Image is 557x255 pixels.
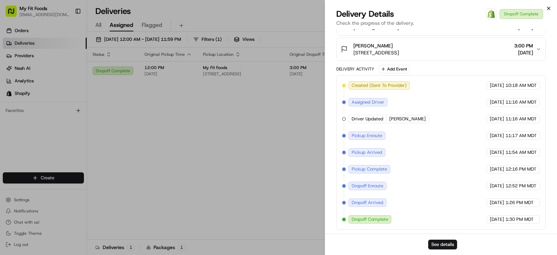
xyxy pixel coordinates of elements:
button: [PERSON_NAME][STREET_ADDRESS]3:00 PM[DATE] [337,38,546,60]
span: [STREET_ADDRESS] [353,49,399,56]
span: Pylon [69,154,84,159]
button: See all [108,89,127,98]
span: [DATE] [490,183,504,189]
span: Knowledge Base [14,137,53,144]
span: 11:16 AM MDT [505,99,537,105]
span: • [76,108,78,114]
span: 11:54 AM MDT [505,149,537,156]
a: Powered byPylon [49,154,84,159]
button: Start new chat [118,69,127,77]
p: Welcome 👋 [7,28,127,39]
span: Delivery Details [336,8,394,20]
span: Driver Updated [352,116,383,122]
span: 12:52 PM MDT [505,183,536,189]
img: 1736555255976-a54dd68f-1ca7-489b-9aae-adbdc363a1c4 [7,67,19,79]
span: [DATE] [490,82,504,89]
span: Dropoff Arrived [352,200,383,206]
span: [DATE] [490,133,504,139]
span: 1:26 PM MDT [505,200,534,206]
a: 📗Knowledge Base [4,134,56,147]
a: Shopify [486,8,497,20]
span: [DATE] [490,149,504,156]
span: Dropoff Enroute [352,183,383,189]
span: 12:16 PM MDT [505,166,536,172]
span: [DATE] [514,49,533,56]
span: 10:18 AM MDT [505,82,537,89]
span: [PERSON_NAME] [353,42,393,49]
span: Assigned Driver [352,99,384,105]
button: Add Event [378,65,409,73]
img: Wisdom Oko [7,102,18,115]
span: Wisdom [PERSON_NAME] [22,108,74,114]
span: [DATE] [490,200,504,206]
span: 11:17 AM MDT [505,133,537,139]
span: 11:16 AM MDT [505,116,537,122]
span: Created (Sent To Provider) [352,82,407,89]
input: Clear [18,45,115,52]
span: Pickup Complete [352,166,387,172]
div: Past conversations [7,91,45,96]
span: [DATE] [79,108,94,114]
span: [DATE] [490,216,504,223]
span: [DATE] [490,166,504,172]
span: [PERSON_NAME] [389,116,426,122]
span: Pickup Arrived [352,149,382,156]
img: Nash [7,7,21,21]
span: [DATE] [490,116,504,122]
span: Pickup Enroute [352,133,382,139]
span: [DATE] [490,99,504,105]
img: 8571987876998_91fb9ceb93ad5c398215_72.jpg [15,67,27,79]
div: 💻 [59,138,64,143]
span: API Documentation [66,137,112,144]
div: Delivery Activity [336,66,374,72]
span: 1:30 PM MDT [505,216,534,223]
img: Shopify [487,10,495,18]
a: 💻API Documentation [56,134,115,147]
span: 3:00 PM [514,42,533,49]
div: 📗 [7,138,13,143]
p: Check the progress of the delivery. [336,20,546,27]
img: 1736555255976-a54dd68f-1ca7-489b-9aae-adbdc363a1c4 [14,108,19,114]
button: See details [428,240,457,249]
span: Dropoff Complete [352,216,388,223]
div: Start new chat [31,67,114,74]
div: We're available if you need us! [31,74,96,79]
